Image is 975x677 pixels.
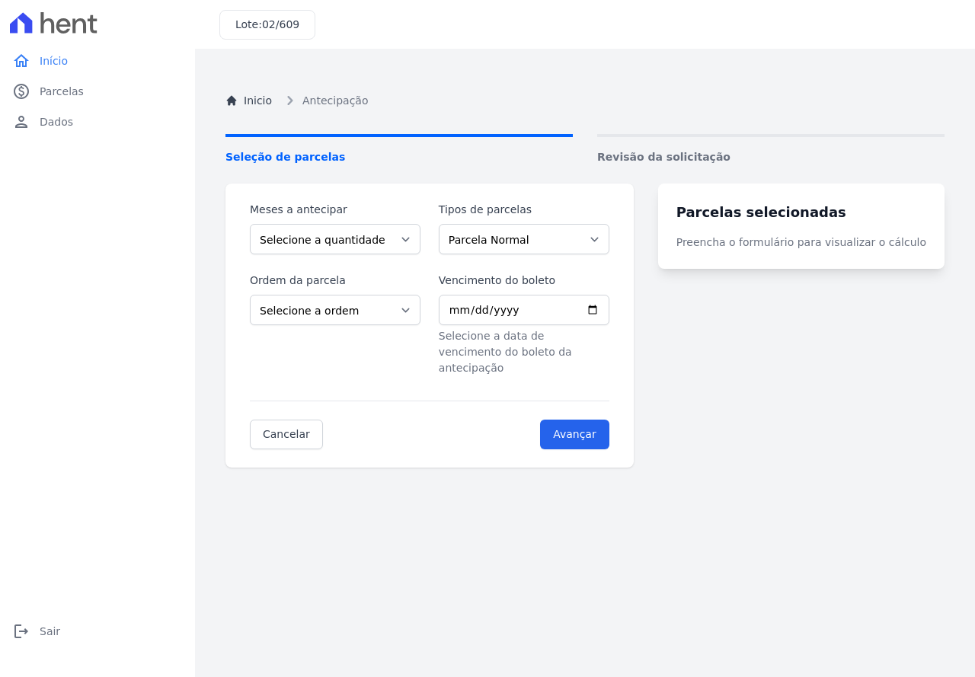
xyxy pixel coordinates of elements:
[6,76,189,107] a: paidParcelas
[225,134,945,165] nav: Progress
[540,420,609,449] input: Avançar
[439,273,609,289] label: Vencimento do boleto
[439,328,609,376] p: Selecione a data de vencimento do boleto da antecipação
[6,46,189,76] a: homeInício
[597,149,945,165] span: Revisão da solicitação
[439,202,609,218] label: Tipos de parcelas
[302,93,368,109] span: Antecipação
[6,107,189,137] a: personDados
[225,91,945,110] nav: Breadcrumb
[262,18,299,30] span: 02/609
[676,235,926,251] p: Preencha o formulário para visualizar o cálculo
[12,82,30,101] i: paid
[12,113,30,131] i: person
[235,17,299,33] h3: Lote:
[225,149,573,165] span: Seleção de parcelas
[250,202,420,218] label: Meses a antecipar
[6,616,189,647] a: logoutSair
[12,622,30,640] i: logout
[12,52,30,70] i: home
[676,202,926,222] h3: Parcelas selecionadas
[225,93,272,109] a: Inicio
[40,114,73,129] span: Dados
[250,273,420,289] label: Ordem da parcela
[250,420,323,449] a: Cancelar
[40,53,68,69] span: Início
[40,84,84,99] span: Parcelas
[40,624,60,639] span: Sair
